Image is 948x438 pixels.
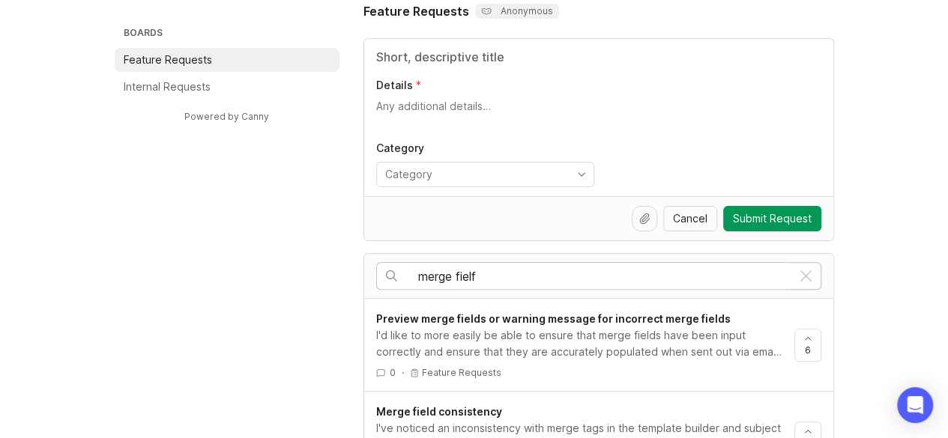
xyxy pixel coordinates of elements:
[124,52,212,67] p: Feature Requests
[418,268,791,285] input: Search…
[182,108,271,125] a: Powered by Canny
[376,48,821,66] input: Title
[390,366,396,379] span: 0
[115,75,339,99] a: Internal Requests
[376,78,413,93] p: Details
[124,79,211,94] p: Internal Requests
[115,48,339,72] a: Feature Requests
[376,99,821,129] textarea: Details
[376,141,594,156] p: Category
[570,168,594,180] svg: toggle icon
[481,5,553,17] p: Anonymous
[794,329,821,362] button: 6
[805,344,811,356] span: 6
[376,162,594,187] div: toggle menu
[673,211,707,226] span: Cancel
[376,311,794,379] a: Preview merge fields or warning message for incorrect merge fieldsI'd like to more easily be able...
[363,2,469,20] h1: Feature Requests
[376,405,502,418] span: Merge field consistency
[376,312,731,325] span: Preview merge fields or warning message for incorrect merge fields
[897,387,933,423] div: Open Intercom Messenger
[733,211,812,226] span: Submit Request
[376,327,782,360] div: I'd like to more easily be able to ensure that merge fields have been input correctly and ensure ...
[402,366,404,379] div: ·
[385,166,568,183] input: Category
[723,206,821,231] button: Submit Request
[663,206,717,231] button: Cancel
[121,24,339,45] h3: Boards
[422,367,501,379] p: Feature Requests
